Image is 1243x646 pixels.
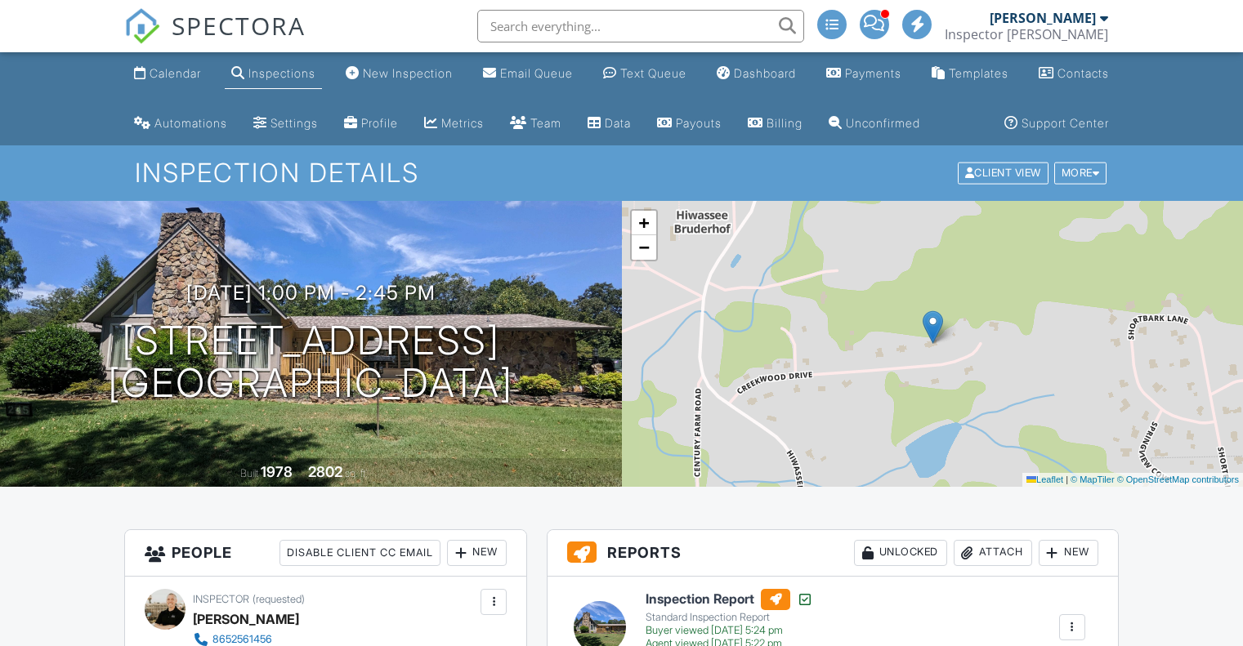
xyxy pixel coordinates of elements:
div: 2802 [308,463,342,480]
h3: [DATE] 1:00 pm - 2:45 pm [186,282,436,304]
div: Payments [845,66,901,80]
div: Dashboard [734,66,796,80]
span: | [1066,474,1068,484]
div: Billing [767,116,803,130]
div: Data [605,116,631,130]
span: − [638,237,649,257]
h6: Inspection Report [646,589,813,610]
span: SPECTORA [172,8,306,42]
div: Contacts [1057,66,1109,80]
img: Marker [923,310,943,344]
div: Attach [954,540,1032,566]
input: Search everything... [477,10,804,42]
a: Payouts [651,109,728,139]
div: Buyer viewed [DATE] 5:24 pm [646,624,813,637]
span: + [638,212,649,233]
div: Calendar [150,66,201,80]
a: Unconfirmed [822,109,927,139]
a: Inspections [225,59,322,89]
div: 1978 [261,463,293,480]
a: © MapTiler [1071,474,1115,484]
div: Disable Client CC Email [279,540,440,566]
a: Leaflet [1026,474,1063,484]
h1: Inspection Details [135,158,1108,187]
div: Email Queue [500,66,573,80]
a: Payments [820,59,908,89]
div: Settings [271,116,318,130]
a: Settings [247,109,324,139]
div: Payouts [676,116,722,130]
div: Unconfirmed [846,116,920,130]
div: [PERSON_NAME] [193,607,299,631]
a: Automations (Advanced) [127,109,234,139]
a: Calendar [127,59,208,89]
a: Support Center [998,109,1116,139]
a: SPECTORA [124,22,306,56]
h3: Reports [548,530,1118,577]
a: New Inspection [339,59,459,89]
div: Unlocked [854,540,947,566]
div: Text Queue [620,66,686,80]
div: Metrics [441,116,484,130]
div: Standard Inspection Report [646,611,813,624]
span: (requested) [253,593,305,605]
h3: People [125,530,526,577]
h1: [STREET_ADDRESS] [GEOGRAPHIC_DATA] [108,319,513,406]
a: Company Profile [338,109,405,139]
div: Inspections [248,66,315,80]
div: 8652561456 [212,633,272,646]
a: Dashboard [710,59,803,89]
div: Inspector Cluseau [945,26,1108,42]
div: Team [530,116,561,130]
div: [PERSON_NAME] [990,10,1096,26]
div: Client View [958,163,1049,185]
a: Zoom in [632,211,656,235]
div: New [447,540,507,566]
div: Support Center [1022,116,1109,130]
span: Inspector [193,593,249,605]
a: © OpenStreetMap contributors [1117,474,1239,484]
img: The Best Home Inspection Software - Spectora [124,8,160,44]
a: Billing [741,109,809,139]
div: Automations [154,116,227,130]
span: Built [240,467,258,479]
span: sq. ft. [345,467,368,479]
a: Email Queue [476,59,579,89]
a: Zoom out [632,235,656,260]
div: New Inspection [363,66,453,80]
a: Templates [925,59,1015,89]
a: Text Queue [597,59,693,89]
a: Metrics [418,109,490,139]
div: More [1054,163,1107,185]
a: Team [503,109,568,139]
div: Profile [361,116,398,130]
a: Client View [956,166,1053,178]
a: Contacts [1032,59,1116,89]
div: New [1039,540,1098,566]
a: Data [581,109,637,139]
div: Templates [949,66,1008,80]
